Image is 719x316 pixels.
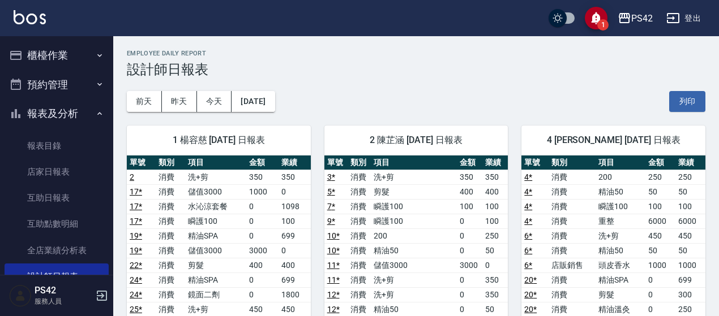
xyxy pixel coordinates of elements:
[645,228,675,243] td: 450
[371,228,457,243] td: 200
[482,214,508,228] td: 100
[5,211,109,237] a: 互助點數明細
[645,214,675,228] td: 6000
[246,214,279,228] td: 0
[482,155,508,170] th: 業績
[5,185,109,211] a: 互助日報表
[185,243,246,258] td: 儲值3000
[549,170,596,184] td: 消費
[197,91,232,112] button: 今天
[5,133,109,159] a: 報表目錄
[585,7,607,29] button: save
[549,199,596,214] td: 消費
[185,272,246,287] td: 精油SPA
[348,243,371,258] td: 消費
[35,285,92,296] h5: PS42
[457,155,482,170] th: 金額
[5,70,109,99] button: 預約管理
[631,11,653,25] div: PS42
[140,135,297,146] span: 1 楊容慈 [DATE] 日報表
[482,228,508,243] td: 250
[348,184,371,199] td: 消費
[246,228,279,243] td: 0
[279,258,311,272] td: 400
[457,243,482,258] td: 0
[185,184,246,199] td: 儲值3000
[348,155,371,170] th: 類別
[457,272,482,287] td: 0
[127,50,705,57] h2: Employee Daily Report
[549,155,596,170] th: 類別
[156,272,185,287] td: 消費
[185,170,246,184] td: 洗+剪
[675,184,705,199] td: 50
[669,91,705,112] button: 列印
[675,272,705,287] td: 699
[482,170,508,184] td: 350
[675,214,705,228] td: 6000
[371,214,457,228] td: 瞬護100
[675,258,705,272] td: 1000
[371,184,457,199] td: 剪髮
[5,159,109,185] a: 店家日報表
[185,287,246,302] td: 鏡面二劑
[549,228,596,243] td: 消費
[457,214,482,228] td: 0
[482,272,508,287] td: 350
[185,199,246,214] td: 水沁涼套餐
[156,214,185,228] td: 消費
[549,287,596,302] td: 消費
[279,287,311,302] td: 1800
[596,228,645,243] td: 洗+剪
[246,170,279,184] td: 350
[645,243,675,258] td: 50
[675,199,705,214] td: 100
[127,91,162,112] button: 前天
[457,258,482,272] td: 3000
[675,287,705,302] td: 300
[156,243,185,258] td: 消費
[156,199,185,214] td: 消費
[482,258,508,272] td: 0
[279,155,311,170] th: 業績
[348,170,371,184] td: 消費
[549,272,596,287] td: 消費
[596,214,645,228] td: 重整
[185,228,246,243] td: 精油SPA
[482,287,508,302] td: 350
[457,287,482,302] td: 0
[279,243,311,258] td: 0
[5,237,109,263] a: 全店業績分析表
[645,199,675,214] td: 100
[35,296,92,306] p: 服務人員
[246,258,279,272] td: 400
[675,228,705,243] td: 450
[279,184,311,199] td: 0
[371,155,457,170] th: 項目
[156,170,185,184] td: 消費
[521,155,549,170] th: 單號
[457,170,482,184] td: 350
[596,243,645,258] td: 精油50
[156,155,185,170] th: 類別
[596,184,645,199] td: 精油50
[645,258,675,272] td: 1000
[675,155,705,170] th: 業績
[162,91,197,112] button: 昨天
[457,228,482,243] td: 0
[371,243,457,258] td: 精油50
[5,263,109,289] a: 設計師日報表
[156,228,185,243] td: 消費
[324,155,348,170] th: 單號
[348,228,371,243] td: 消費
[371,272,457,287] td: 洗+剪
[127,155,156,170] th: 單號
[675,170,705,184] td: 250
[127,62,705,77] h3: 設計師日報表
[645,155,675,170] th: 金額
[5,41,109,70] button: 櫃檯作業
[457,184,482,199] td: 400
[596,258,645,272] td: 頭皮香水
[246,287,279,302] td: 0
[535,135,692,146] span: 4 [PERSON_NAME] [DATE] 日報表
